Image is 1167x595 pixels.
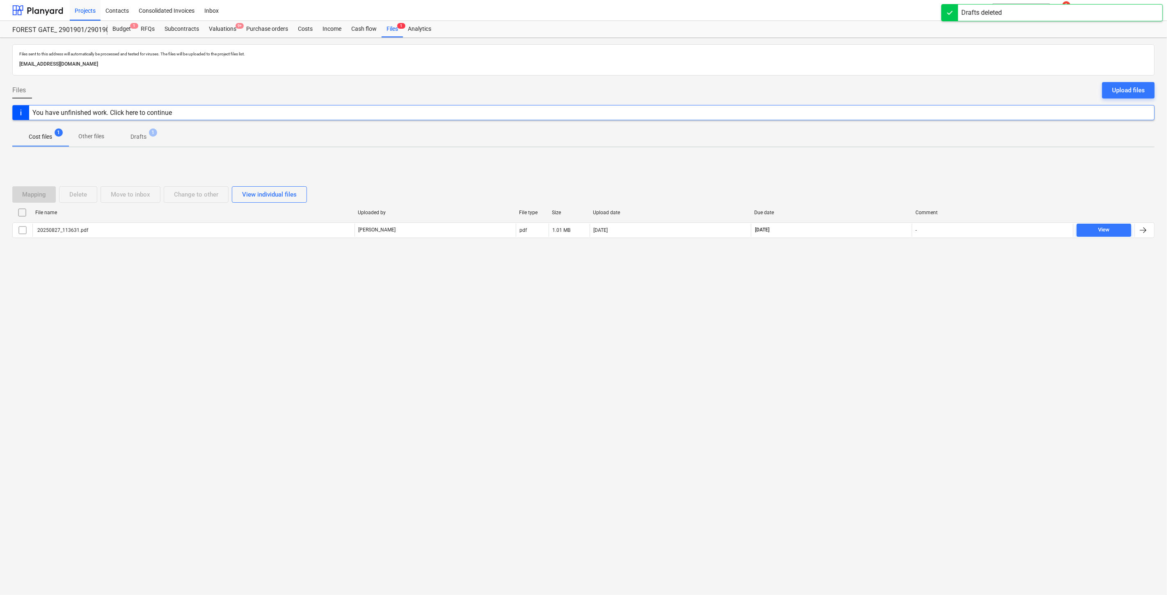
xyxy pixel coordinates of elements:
[204,21,241,37] a: Valuations9+
[293,21,318,37] a: Costs
[403,21,436,37] a: Analytics
[593,210,748,215] div: Upload date
[12,26,98,34] div: FOREST GATE_ 2901901/2901902/2901903
[19,51,1148,57] p: Files sent to this address will automatically be processed and tested for viruses. The files will...
[232,186,307,203] button: View individual files
[358,227,396,233] p: [PERSON_NAME]
[149,128,157,137] span: 1
[318,21,346,37] a: Income
[108,21,136,37] div: Budget
[108,21,136,37] a: Budget1
[241,21,293,37] a: Purchase orders
[915,210,1070,215] div: Comment
[36,227,88,233] div: 20250827_113631.pdf
[160,21,204,37] a: Subcontracts
[29,133,52,141] p: Cost files
[519,210,545,215] div: File type
[593,227,608,233] div: [DATE]
[35,210,351,215] div: File name
[55,128,63,137] span: 1
[358,210,513,215] div: Uploaded by
[1077,224,1131,237] button: View
[915,227,917,233] div: -
[961,8,1002,18] div: Drafts deleted
[382,21,403,37] a: Files1
[552,227,570,233] div: 1.01 MB
[19,60,1148,69] p: [EMAIL_ADDRESS][DOMAIN_NAME]
[204,21,241,37] div: Valuations
[382,21,403,37] div: Files
[552,210,586,215] div: Size
[1098,225,1110,235] div: View
[755,227,771,233] span: [DATE]
[32,109,172,117] div: You have unfinished work. Click here to continue
[12,85,26,95] span: Files
[1126,556,1167,595] iframe: Chat Widget
[130,23,138,29] span: 1
[754,210,909,215] div: Due date
[346,21,382,37] a: Cash flow
[1112,85,1145,96] div: Upload files
[397,23,405,29] span: 1
[236,23,244,29] span: 9+
[136,21,160,37] a: RFQs
[242,189,297,200] div: View individual files
[1102,82,1155,98] button: Upload files
[130,133,146,141] p: Drafts
[78,132,104,141] p: Other files
[519,227,527,233] div: pdf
